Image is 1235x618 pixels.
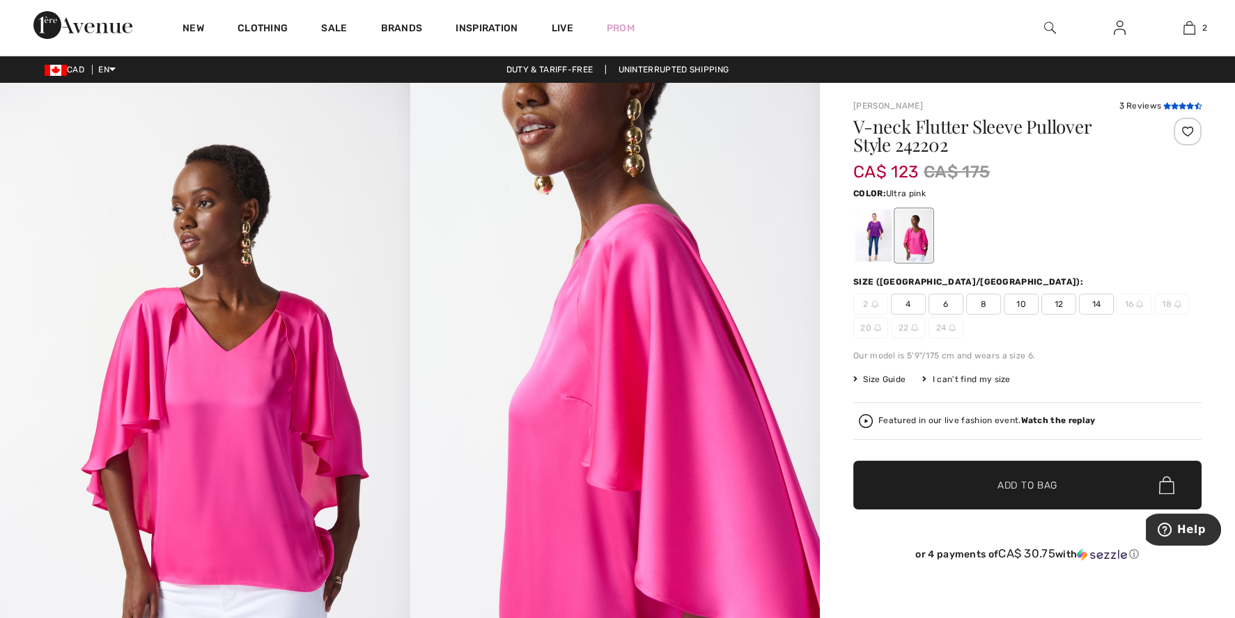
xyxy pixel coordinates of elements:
[552,21,573,35] a: Live
[1159,476,1174,494] img: Bag.svg
[321,22,347,37] a: Sale
[1079,294,1114,315] span: 14
[896,209,932,262] div: Ultra pink
[1136,301,1143,308] img: ring-m.svg
[853,101,923,111] a: [PERSON_NAME]
[1155,19,1223,36] a: 2
[45,65,90,74] span: CAD
[182,22,204,37] a: New
[1119,100,1202,112] div: 3 Reviews
[853,294,888,315] span: 2
[1202,22,1207,34] span: 2
[924,159,990,184] span: CA$ 175
[381,22,423,37] a: Brands
[922,373,1010,386] div: I can't find my size
[966,294,1001,315] span: 8
[1041,294,1076,315] span: 12
[929,317,963,338] span: 24
[853,461,1202,509] button: Add to Bag
[878,416,1095,425] div: Featured in our live fashion event.
[1174,301,1181,308] img: ring-m.svg
[997,478,1057,493] span: Add to Bag
[853,349,1202,362] div: Our model is 5'9"/175 cm and wears a size 6.
[238,22,288,37] a: Clothing
[853,373,906,386] span: Size Guide
[45,65,67,76] img: Canadian Dollar
[855,209,892,262] div: Majesty
[853,276,1086,288] div: Size ([GEOGRAPHIC_DATA]/[GEOGRAPHIC_DATA]):
[853,118,1144,154] h1: V-neck Flutter Sleeve Pullover Style 242202
[1154,294,1189,315] span: 18
[607,21,635,35] a: Prom
[929,294,963,315] span: 6
[874,324,881,331] img: ring-m.svg
[853,317,888,338] span: 20
[1117,294,1151,315] span: 16
[853,189,886,198] span: Color:
[1114,19,1126,36] img: My Info
[33,11,132,39] img: 1ère Avenue
[998,546,1055,560] span: CA$ 30.75
[911,324,918,331] img: ring-m.svg
[853,547,1202,566] div: or 4 payments ofCA$ 30.75withSezzle Click to learn more about Sezzle
[1077,548,1127,561] img: Sezzle
[1044,19,1056,36] img: search the website
[456,22,518,37] span: Inspiration
[853,148,918,182] span: CA$ 123
[1004,294,1039,315] span: 10
[98,65,116,74] span: EN
[871,301,878,308] img: ring-m.svg
[1146,514,1221,548] iframe: Opens a widget where you can find more information
[859,414,873,428] img: Watch the replay
[891,294,926,315] span: 4
[1103,19,1137,37] a: Sign In
[1021,415,1096,425] strong: Watch the replay
[853,547,1202,561] div: or 4 payments of with
[1183,19,1195,36] img: My Bag
[891,317,926,338] span: 22
[886,189,926,198] span: Ultra pink
[949,324,956,331] img: ring-m.svg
